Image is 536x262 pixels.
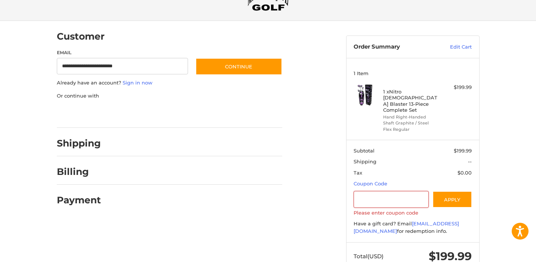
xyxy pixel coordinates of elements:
[57,79,282,87] p: Already have an account?
[468,158,472,164] span: --
[434,43,472,51] a: Edit Cart
[181,107,237,120] iframe: PayPal-venmo
[458,170,472,176] span: $0.00
[195,58,282,75] button: Continue
[442,84,472,91] div: $199.99
[354,191,429,208] input: Gift Certificate or Coupon Code
[354,158,376,164] span: Shipping
[57,31,105,42] h2: Customer
[383,120,440,126] li: Shaft Graphite / Steel
[454,148,472,154] span: $199.99
[354,70,472,76] h3: 1 Item
[354,220,472,235] div: Have a gift card? Email for redemption info.
[354,210,472,216] label: Please enter coupon code
[57,92,282,100] p: Or continue with
[54,107,110,120] iframe: PayPal-paypal
[354,43,434,51] h3: Order Summary
[354,170,362,176] span: Tax
[432,191,472,208] button: Apply
[383,114,440,120] li: Hand Right-Handed
[57,138,101,149] h2: Shipping
[354,221,459,234] a: [EMAIL_ADDRESS][DOMAIN_NAME]
[57,166,101,178] h2: Billing
[57,49,188,56] label: Email
[354,253,383,260] span: Total (USD)
[354,181,387,187] a: Coupon Code
[123,80,153,86] a: Sign in now
[57,194,101,206] h2: Payment
[354,148,375,154] span: Subtotal
[383,89,440,113] h4: 1 x Nitro [DEMOGRAPHIC_DATA] Blaster 13-Piece Complete Set
[118,107,174,120] iframe: PayPal-paylater
[383,126,440,133] li: Flex Regular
